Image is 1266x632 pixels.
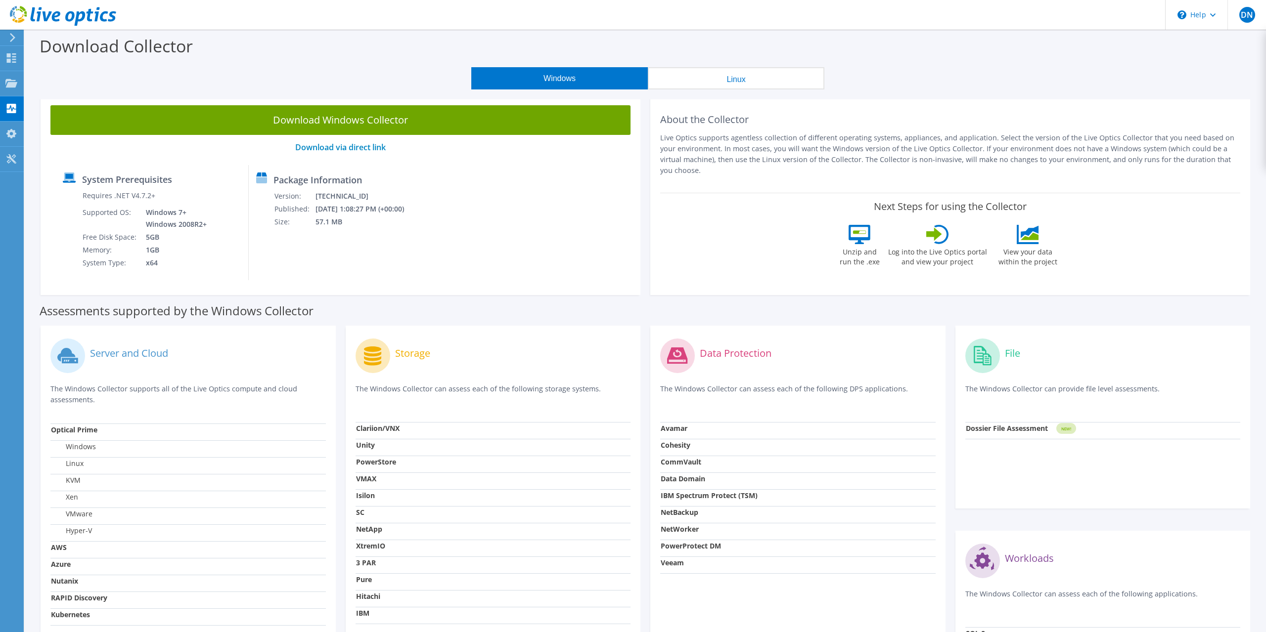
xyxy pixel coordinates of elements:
[82,256,138,269] td: System Type:
[51,425,97,434] strong: Optical Prime
[661,524,699,534] strong: NetWorker
[51,610,90,619] strong: Kubernetes
[40,35,193,57] label: Download Collector
[356,383,631,404] p: The Windows Collector can assess each of the following storage systems.
[82,244,138,256] td: Memory:
[51,576,78,586] strong: Nutanix
[356,541,385,550] strong: XtremIO
[661,558,684,567] strong: Veeam
[356,491,375,500] strong: Isilon
[295,142,386,153] a: Download via direct link
[51,509,92,519] label: VMware
[51,559,71,569] strong: Azure
[51,459,84,468] label: Linux
[51,442,96,452] label: Windows
[395,348,430,358] label: Storage
[1061,426,1071,431] tspan: NEW!
[50,105,631,135] a: Download Windows Collector
[660,132,1240,176] p: Live Optics supports agentless collection of different operating systems, appliances, and applica...
[315,203,417,215] td: [DATE] 1:08:27 PM (+00:00)
[356,440,375,450] strong: Unity
[356,423,400,433] strong: Clariion/VNX
[356,457,396,466] strong: PowerStore
[1177,10,1186,19] svg: \n
[661,457,701,466] strong: CommVault
[700,348,771,358] label: Data Protection
[274,203,315,215] td: Published:
[356,591,380,601] strong: Hitachi
[273,175,362,185] label: Package Information
[661,491,758,500] strong: IBM Spectrum Protect (TSM)
[82,206,138,231] td: Supported OS:
[274,190,315,203] td: Version:
[138,231,209,244] td: 5GB
[661,440,690,450] strong: Cohesity
[315,215,417,228] td: 57.1 MB
[138,206,209,231] td: Windows 7+ Windows 2008R2+
[661,507,698,517] strong: NetBackup
[356,524,382,534] strong: NetApp
[138,256,209,269] td: x64
[471,67,648,89] button: Windows
[661,474,705,483] strong: Data Domain
[356,474,376,483] strong: VMAX
[1005,348,1020,358] label: File
[356,608,369,618] strong: IBM
[356,558,376,567] strong: 3 PAR
[51,593,107,602] strong: RAPID Discovery
[274,215,315,228] td: Size:
[90,348,168,358] label: Server and Cloud
[993,244,1064,267] label: View your data within the project
[356,507,364,517] strong: SC
[1005,553,1054,563] label: Workloads
[82,174,172,184] label: System Prerequisites
[965,383,1241,404] p: The Windows Collector can provide file level assessments.
[82,231,138,244] td: Free Disk Space:
[966,423,1048,433] strong: Dossier File Assessment
[1239,7,1255,23] span: DN
[661,541,721,550] strong: PowerProtect DM
[965,589,1241,609] p: The Windows Collector can assess each of the following applications.
[356,575,372,584] strong: Pure
[874,201,1027,212] label: Next Steps for using the Collector
[138,244,209,256] td: 1GB
[660,114,1240,126] h2: About the Collector
[51,475,81,485] label: KVM
[888,244,988,267] label: Log into the Live Optics portal and view your project
[51,492,78,502] label: Xen
[51,526,92,536] label: Hyper-V
[837,244,883,267] label: Unzip and run the .exe
[51,543,67,552] strong: AWS
[40,306,314,316] label: Assessments supported by the Windows Collector
[315,190,417,203] td: [TECHNICAL_ID]
[83,191,155,201] label: Requires .NET V4.7.2+
[50,383,326,405] p: The Windows Collector supports all of the Live Optics compute and cloud assessments.
[660,383,936,404] p: The Windows Collector can assess each of the following DPS applications.
[648,67,824,89] button: Linux
[661,423,687,433] strong: Avamar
